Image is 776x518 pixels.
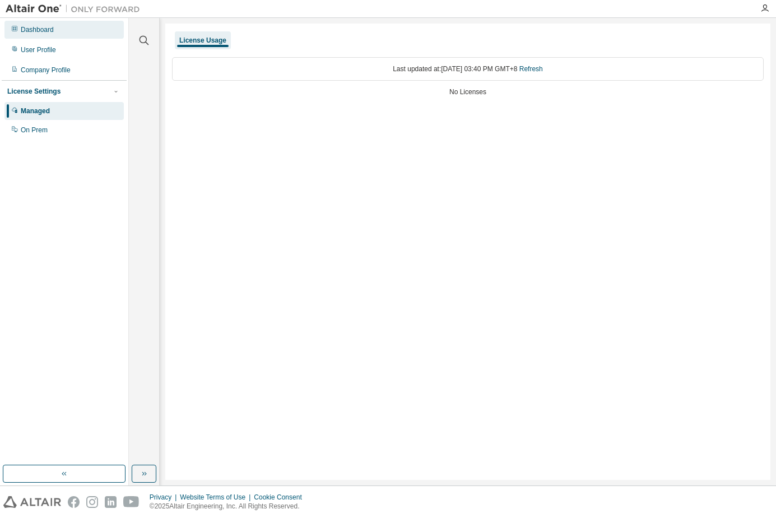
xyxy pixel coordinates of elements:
div: User Profile [21,45,56,54]
div: On Prem [21,126,48,135]
div: Company Profile [21,66,71,75]
a: Refresh [519,65,543,73]
img: instagram.svg [86,496,98,508]
div: Managed [21,107,50,115]
div: Privacy [150,493,180,502]
img: altair_logo.svg [3,496,61,508]
img: Altair One [6,3,146,15]
div: License Usage [179,36,226,45]
img: linkedin.svg [105,496,117,508]
div: Cookie Consent [254,493,308,502]
p: © 2025 Altair Engineering, Inc. All Rights Reserved. [150,502,309,511]
div: Dashboard [21,25,54,34]
div: Website Terms of Use [180,493,254,502]
div: Last updated at: [DATE] 03:40 PM GMT+8 [172,57,764,81]
img: youtube.svg [123,496,140,508]
div: License Settings [7,87,61,96]
img: facebook.svg [68,496,80,508]
div: No Licenses [172,87,764,96]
